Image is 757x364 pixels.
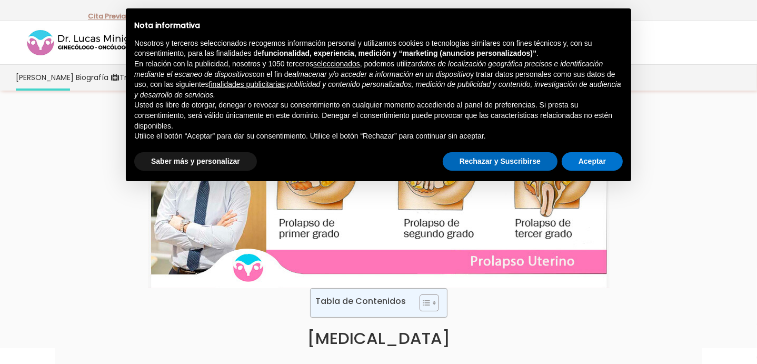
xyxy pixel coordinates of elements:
em: datos de localización geográfica precisos e identificación mediante el escaneo de dispositivos [134,60,603,78]
a: Biografía [75,65,109,91]
span: [PERSON_NAME] [16,72,74,84]
img: prolapso uterino definición [148,109,610,288]
p: En relación con la publicidad, nosotros y 1050 terceros , podemos utilizar con el fin de y tratar... [134,59,623,100]
a: [PERSON_NAME] [15,65,75,91]
button: Saber más y personalizar [134,152,257,171]
span: Biografía [76,72,108,84]
p: Nosotros y terceros seleccionados recogemos información personal y utilizamos cookies o tecnologí... [134,38,623,59]
button: Rechazar y Suscribirse [443,152,557,171]
a: Cita Previa [88,11,126,21]
button: Aceptar [562,152,623,171]
em: almacenar y/o acceder a información en un dispositivo [292,70,470,78]
h2: Nota informativa [134,21,623,30]
p: - [88,9,130,23]
a: Tratamientos [109,65,171,91]
a: Toggle Table of Content [412,294,436,312]
strong: funcionalidad, experiencia, medición y “marketing (anuncios personalizados)” [262,49,536,57]
p: Tabla de Contenidos [316,295,406,307]
button: finalidades publicitarias [209,80,285,90]
em: publicidad y contenido personalizados, medición de publicidad y contenido, investigación de audie... [134,80,621,99]
p: Utilice el botón “Aceptar” para dar su consentimiento. Utilice el botón “Rechazar” para continuar... [134,131,623,142]
button: seleccionados [313,59,360,70]
p: Usted es libre de otorgar, denegar o revocar su consentimiento en cualquier momento accediendo al... [134,100,623,131]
